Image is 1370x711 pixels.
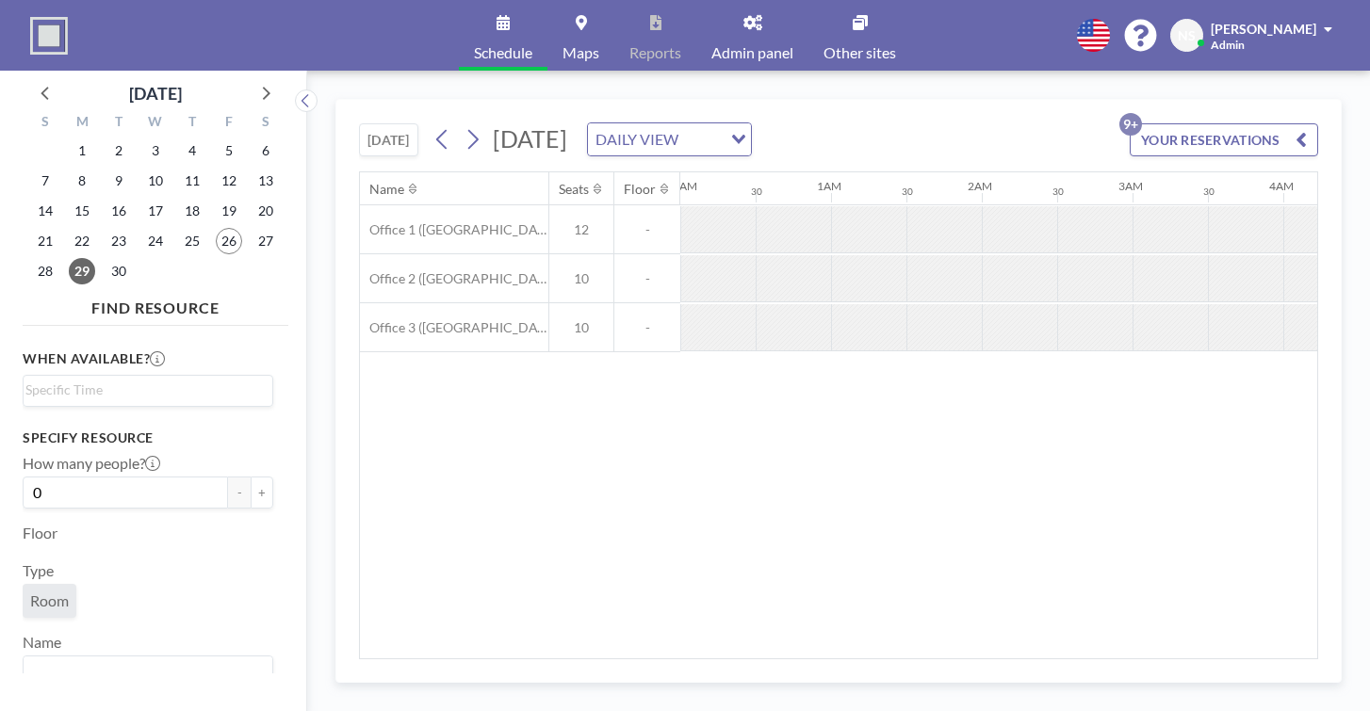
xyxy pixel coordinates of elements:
label: Type [23,561,54,580]
div: 30 [1203,186,1215,198]
div: 4AM [1269,179,1294,193]
button: [DATE] [359,123,418,156]
span: - [614,270,680,287]
span: Saturday, September 6, 2025 [253,137,279,164]
span: Wednesday, September 24, 2025 [142,228,169,254]
div: M [64,111,101,136]
div: W [138,111,174,136]
span: 10 [549,270,613,287]
button: - [228,477,251,509]
span: Friday, September 12, 2025 [216,168,242,194]
h4: FIND RESOURCE [23,291,288,317]
span: Friday, September 19, 2025 [216,198,242,224]
span: Friday, September 26, 2025 [216,228,242,254]
span: Admin [1211,38,1245,52]
span: Tuesday, September 30, 2025 [106,258,132,284]
span: Office 2 ([GEOGRAPHIC_DATA]) [360,270,548,287]
span: - [614,221,680,238]
span: Monday, September 1, 2025 [69,137,95,164]
div: S [27,111,64,136]
span: Sunday, September 7, 2025 [32,168,58,194]
p: 9+ [1119,113,1142,136]
div: [DATE] [129,80,182,106]
div: Search for option [588,123,751,155]
span: 12 [549,221,613,238]
span: Saturday, September 13, 2025 [253,168,279,194]
span: Saturday, September 27, 2025 [253,228,279,254]
span: Friday, September 5, 2025 [216,137,242,164]
span: Tuesday, September 2, 2025 [106,137,132,164]
span: Monday, September 29, 2025 [69,258,95,284]
label: How many people? [23,454,160,473]
span: NS [1178,27,1196,44]
span: Monday, September 15, 2025 [69,198,95,224]
span: [PERSON_NAME] [1211,21,1316,37]
img: organization-logo [30,17,68,55]
span: Wednesday, September 17, 2025 [142,198,169,224]
span: Thursday, September 25, 2025 [179,228,205,254]
span: Reports [629,45,681,60]
span: Sunday, September 21, 2025 [32,228,58,254]
span: Sunday, September 14, 2025 [32,198,58,224]
span: Sunday, September 28, 2025 [32,258,58,284]
span: Office 3 ([GEOGRAPHIC_DATA]) [360,319,548,336]
h3: Specify resource [23,429,273,446]
span: Room [30,591,69,610]
div: Seats [559,181,589,198]
button: YOUR RESERVATIONS9+ [1130,123,1318,156]
span: Monday, September 22, 2025 [69,228,95,254]
span: - [614,319,680,336]
div: 30 [902,186,913,198]
span: Office 1 ([GEOGRAPHIC_DATA]) [360,221,548,238]
span: Saturday, September 20, 2025 [253,198,279,224]
label: Name [23,633,61,652]
div: 3AM [1118,179,1143,193]
div: Floor [624,181,656,198]
span: Maps [563,45,599,60]
div: 30 [1052,186,1064,198]
label: Floor [23,524,57,542]
div: Search for option [24,656,272,688]
input: Search for option [25,380,262,400]
div: T [101,111,138,136]
span: Tuesday, September 16, 2025 [106,198,132,224]
span: 10 [549,319,613,336]
span: Monday, September 8, 2025 [69,168,95,194]
span: DAILY VIEW [592,127,682,152]
div: T [173,111,210,136]
span: Tuesday, September 23, 2025 [106,228,132,254]
span: Thursday, September 11, 2025 [179,168,205,194]
span: Admin panel [711,45,793,60]
span: Thursday, September 4, 2025 [179,137,205,164]
input: Search for option [684,127,720,152]
span: [DATE] [493,124,567,153]
span: Tuesday, September 9, 2025 [106,168,132,194]
button: + [251,477,273,509]
div: 2AM [968,179,992,193]
div: F [210,111,247,136]
div: Search for option [24,376,272,404]
input: Search for option [25,660,262,685]
span: Thursday, September 18, 2025 [179,198,205,224]
div: S [247,111,284,136]
div: Name [369,181,404,198]
span: Wednesday, September 10, 2025 [142,168,169,194]
div: 1AM [817,179,841,193]
div: 12AM [666,179,697,193]
span: Wednesday, September 3, 2025 [142,137,169,164]
div: 30 [751,186,762,198]
span: Other sites [824,45,896,60]
span: Schedule [474,45,532,60]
